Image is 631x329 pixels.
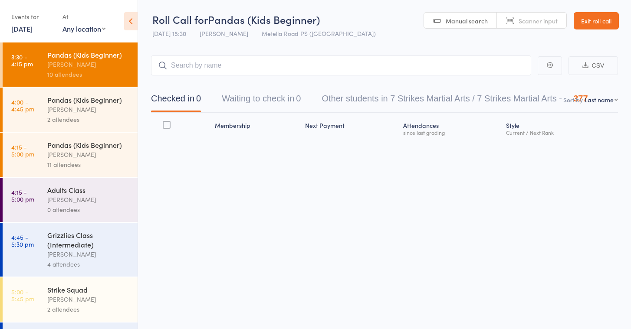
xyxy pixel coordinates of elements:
div: Atten­dances [400,117,503,140]
div: Pandas (Kids Beginner) [47,140,130,150]
time: 4:00 - 4:45 pm [11,98,34,112]
a: 5:00 -5:45 pmStrike Squad[PERSON_NAME]2 attendees [3,277,138,322]
div: Membership [211,117,301,140]
button: CSV [569,56,618,75]
div: 10 attendees [47,69,130,79]
a: 3:30 -4:15 pmPandas (Kids Beginner)[PERSON_NAME]10 attendees [3,42,138,87]
div: 2 attendees [47,114,130,124]
a: 4:15 -5:00 pmPandas (Kids Beginner)[PERSON_NAME]11 attendees [3,133,138,177]
a: Exit roll call [574,12,619,29]
div: since last grading [403,130,499,135]
a: [DATE] [11,24,33,33]
div: Current / Next Rank [506,130,615,135]
div: Strike Squad [47,285,130,294]
button: Waiting to check in0 [222,89,301,112]
div: 4 attendees [47,259,130,269]
div: Adults Class [47,185,130,195]
div: Grizzlies Class (Intermediate) [47,230,130,249]
span: Metella Road PS ([GEOGRAPHIC_DATA]) [262,29,376,38]
time: 4:15 - 5:00 pm [11,189,34,202]
label: Sort by [563,95,583,104]
div: 0 [296,94,301,103]
time: 4:15 - 5:00 pm [11,143,34,157]
time: 4:45 - 5:30 pm [11,234,34,248]
div: [PERSON_NAME] [47,195,130,205]
input: Search by name [151,55,531,75]
span: Pandas (Kids Beginner) [208,12,320,26]
span: Scanner input [519,16,558,25]
div: [PERSON_NAME] [47,249,130,259]
div: [PERSON_NAME] [47,294,130,304]
div: 11 attendees [47,160,130,169]
div: [PERSON_NAME] [47,104,130,114]
span: Manual search [446,16,488,25]
div: 2 attendees [47,304,130,314]
div: [PERSON_NAME] [47,59,130,69]
time: 5:00 - 5:45 pm [11,288,34,302]
span: [PERSON_NAME] [200,29,248,38]
div: Style [503,117,618,140]
a: 4:00 -4:45 pmPandas (Kids Beginner)[PERSON_NAME]2 attendees [3,88,138,132]
div: Events for [11,10,54,24]
time: 3:30 - 4:15 pm [11,53,33,67]
button: Checked in0 [151,89,201,112]
a: 4:15 -5:00 pmAdults Class[PERSON_NAME]0 attendees [3,178,138,222]
div: Pandas (Kids Beginner) [47,95,130,104]
div: At [62,10,105,24]
button: Other students in 7 Strikes Martial Arts / 7 Strikes Martial Arts - ...377 [322,89,588,112]
div: Pandas (Kids Beginner) [47,50,130,59]
div: Next Payment [302,117,400,140]
div: [PERSON_NAME] [47,150,130,160]
div: 0 [196,94,201,103]
div: Any location [62,24,105,33]
span: Roll Call for [152,12,208,26]
div: 0 attendees [47,205,130,215]
div: Last name [585,95,614,104]
a: 4:45 -5:30 pmGrizzlies Class (Intermediate)[PERSON_NAME]4 attendees [3,223,138,277]
span: [DATE] 15:30 [152,29,186,38]
div: 377 [573,94,588,103]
